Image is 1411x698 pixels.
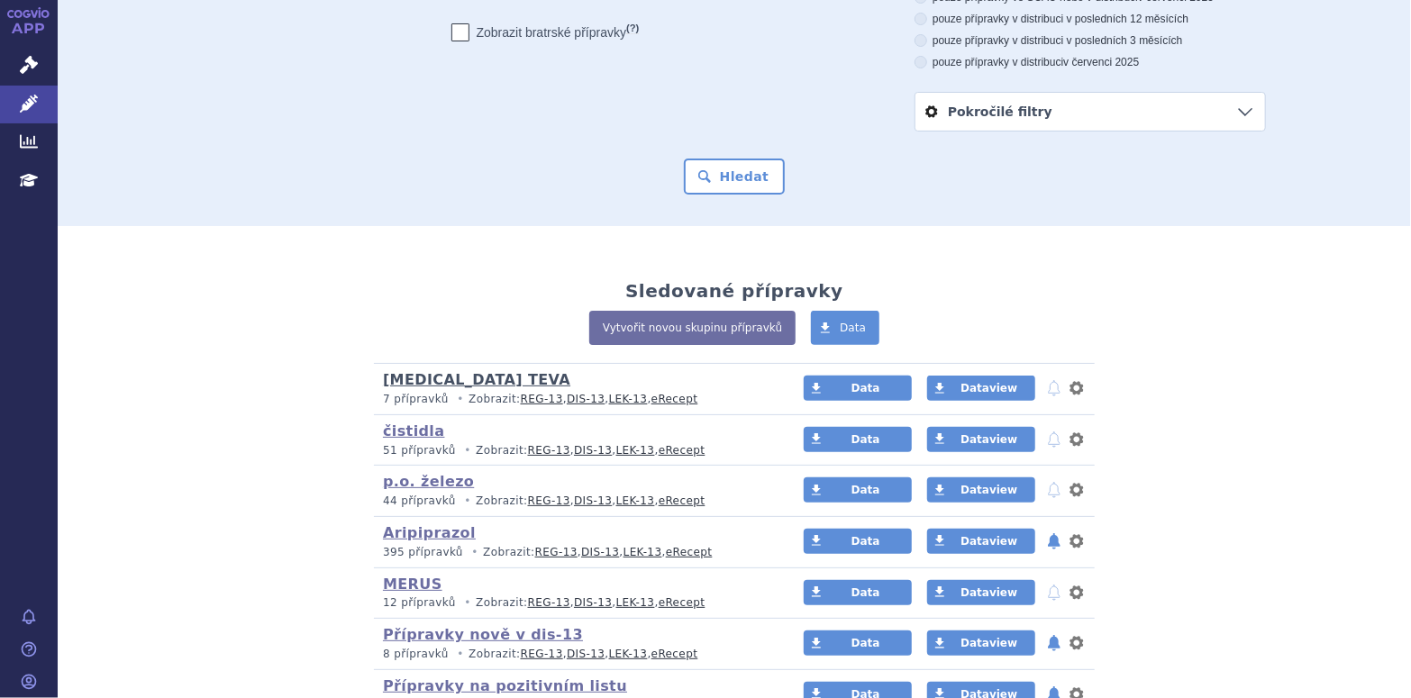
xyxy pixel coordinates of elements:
a: REG-13 [521,393,563,405]
a: eRecept [659,444,705,457]
p: Zobrazit: , , , [383,494,769,509]
button: notifikace [1045,530,1063,552]
a: REG-13 [535,546,578,558]
i: • [460,595,476,611]
a: REG-13 [521,648,563,660]
button: notifikace [1045,632,1063,654]
p: Zobrazit: , , , [383,392,769,407]
a: MERUS [383,576,442,593]
abbr: (?) [626,23,639,34]
button: nastavení [1068,377,1086,399]
a: DIS-13 [574,494,612,507]
a: Dataview [927,376,1035,401]
a: eRecept [666,546,713,558]
i: • [460,494,476,509]
span: Data [851,637,880,649]
a: DIS-13 [581,546,619,558]
span: v červenci 2025 [1063,56,1139,68]
a: Přípravky na pozitivním listu [383,677,627,694]
a: Dataview [927,630,1035,656]
span: Data [851,535,880,548]
a: REG-13 [528,494,570,507]
a: Dataview [927,580,1035,605]
button: notifikace [1045,582,1063,603]
a: Data [804,376,912,401]
a: REG-13 [528,596,570,609]
label: Zobrazit bratrské přípravky [451,23,640,41]
a: p.o. železo [383,473,474,490]
button: nastavení [1068,479,1086,501]
a: Pokročilé filtry [915,93,1265,131]
a: Aripiprazol [383,524,476,541]
button: notifikace [1045,479,1063,501]
a: eRecept [651,393,698,405]
span: Data [840,322,866,334]
label: pouze přípravky v distribuci [915,55,1266,69]
a: REG-13 [528,444,570,457]
a: Data [811,311,879,345]
a: LEK-13 [616,596,655,609]
a: Data [804,630,912,656]
a: LEK-13 [609,648,648,660]
span: Dataview [960,433,1017,446]
a: LEK-13 [616,494,655,507]
span: Dataview [960,637,1017,649]
button: Hledat [684,159,786,195]
button: nastavení [1068,530,1086,552]
span: 51 přípravků [383,444,456,457]
a: Přípravky nově v dis-13 [383,626,583,643]
span: Data [851,484,880,496]
a: Dataview [927,529,1035,554]
span: 7 přípravků [383,393,449,405]
a: DIS-13 [567,648,605,660]
a: čistidla [383,422,445,440]
a: LEK-13 [624,546,662,558]
a: Dataview [927,477,1035,503]
button: nastavení [1068,429,1086,450]
a: DIS-13 [574,444,612,457]
p: Zobrazit: , , , [383,443,769,458]
p: Zobrazit: , , , [383,647,769,662]
i: • [452,392,469,407]
a: eRecept [659,494,705,507]
span: Dataview [960,535,1017,548]
span: 8 přípravků [383,648,449,660]
button: notifikace [1045,377,1063,399]
a: eRecept [651,648,698,660]
a: Data [804,477,912,503]
i: • [452,647,469,662]
a: DIS-13 [574,596,612,609]
i: • [467,545,483,560]
h2: Sledované přípravky [625,280,843,302]
a: Data [804,529,912,554]
p: Zobrazit: , , , [383,595,769,611]
a: eRecept [659,596,705,609]
span: 395 přípravků [383,546,463,558]
label: pouze přípravky v distribuci v posledních 12 měsících [915,12,1266,26]
i: • [460,443,476,458]
a: Dataview [927,427,1035,452]
label: pouze přípravky v distribuci v posledních 3 měsících [915,33,1266,48]
span: Data [851,586,880,599]
a: DIS-13 [567,393,605,405]
a: [MEDICAL_DATA] TEVA [383,371,570,388]
button: nastavení [1068,582,1086,603]
span: Data [851,433,880,446]
a: Data [804,580,912,605]
span: Dataview [960,382,1017,394]
p: Zobrazit: , , , [383,545,769,560]
a: LEK-13 [616,444,655,457]
span: Dataview [960,484,1017,496]
span: 12 přípravků [383,596,456,609]
a: Vytvořit novou skupinu přípravků [589,311,796,345]
button: notifikace [1045,429,1063,450]
a: Data [804,427,912,452]
span: 44 přípravků [383,494,456,507]
span: Data [851,382,880,394]
a: LEK-13 [609,393,648,405]
button: nastavení [1068,632,1086,654]
span: Dataview [960,586,1017,599]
